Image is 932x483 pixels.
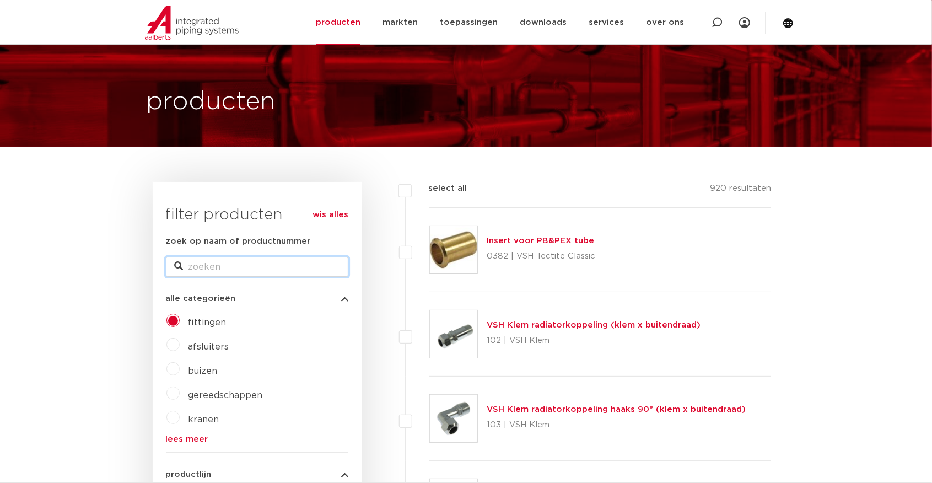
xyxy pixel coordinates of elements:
[412,182,467,195] label: select all
[487,416,746,434] p: 103 | VSH Klem
[430,310,477,358] img: Thumbnail for VSH Klem radiatorkoppeling (klem x buitendraad)
[487,332,701,350] p: 102 | VSH Klem
[166,435,348,443] a: lees meer
[430,226,477,273] img: Thumbnail for Insert voor PB&PEX tube
[188,415,219,424] a: kranen
[487,248,595,265] p: 0382 | VSH Tectite Classic
[430,395,477,442] img: Thumbnail for VSH Klem radiatorkoppeling haaks 90° (klem x buitendraad)
[166,257,348,277] input: zoeken
[166,470,348,479] button: productlijn
[313,208,348,222] a: wis alles
[487,405,746,414] a: VSH Klem radiatorkoppeling haaks 90° (klem x buitendraad)
[710,182,771,199] p: 920 resultaten
[487,321,701,329] a: VSH Klem radiatorkoppeling (klem x buitendraad)
[188,367,218,375] a: buizen
[188,342,229,351] a: afsluiters
[487,237,594,245] a: Insert voor PB&PEX tube
[188,318,227,327] a: fittingen
[188,391,263,400] a: gereedschappen
[166,204,348,226] h3: filter producten
[166,235,311,248] label: zoek op naam of productnummer
[147,84,276,120] h1: producten
[166,294,236,303] span: alle categorieën
[166,470,212,479] span: productlijn
[166,294,348,303] button: alle categorieën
